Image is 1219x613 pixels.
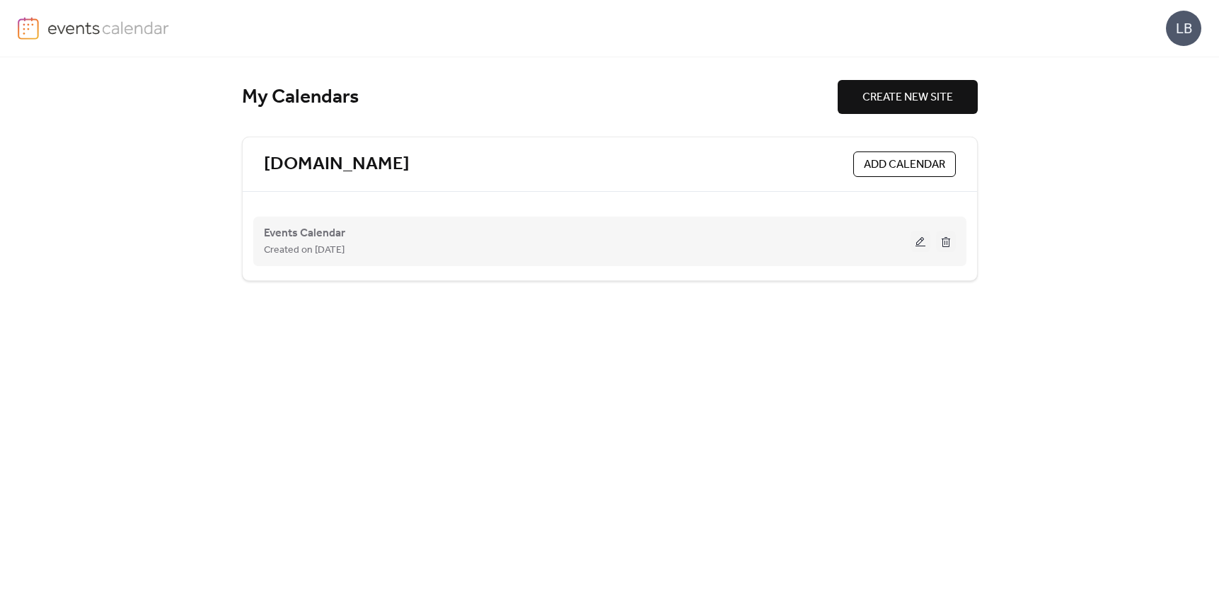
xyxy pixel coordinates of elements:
[47,17,170,38] img: logo-type
[264,242,345,259] span: Created on [DATE]
[264,229,345,237] a: Events Calendar
[264,153,410,176] a: [DOMAIN_NAME]
[838,80,978,114] button: CREATE NEW SITE
[242,85,838,110] div: My Calendars
[18,17,39,40] img: logo
[264,225,345,242] span: Events Calendar
[864,156,945,173] span: ADD CALENDAR
[1166,11,1201,46] div: LB
[862,89,953,106] span: CREATE NEW SITE
[853,151,956,177] button: ADD CALENDAR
